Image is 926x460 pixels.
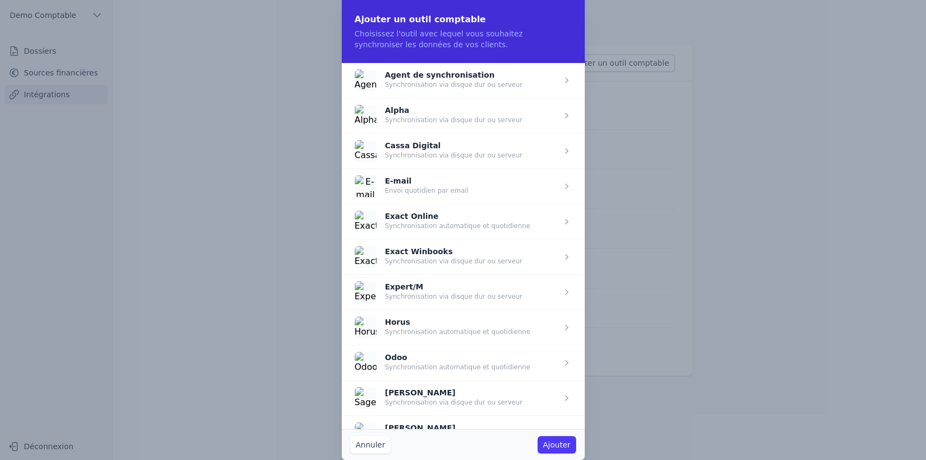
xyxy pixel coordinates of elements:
p: Horus [385,319,531,325]
button: Exact Winbooks Synchronisation via disque dur ou serveur [355,246,522,268]
p: Agent de synchronisation [385,72,522,78]
p: Odoo [385,354,531,361]
button: Cassa Digital Synchronisation via disque dur ou serveur [355,140,522,162]
p: Expert/M [385,283,522,290]
p: Alpha [385,107,522,114]
h2: Ajouter un outil comptable [355,13,572,26]
button: Exact Online Synchronisation automatique et quotidienne [355,211,531,232]
p: Choisissez l'outil avec lequel vous souhaitez synchroniser les données de vos clients. [355,28,572,50]
p: Exact Online [385,213,531,219]
p: E-mail [385,178,469,184]
button: Ajouter [538,436,576,453]
p: Cassa Digital [385,142,522,149]
button: Agent de synchronisation Synchronisation via disque dur ou serveur [355,70,522,91]
p: [PERSON_NAME] [385,389,522,396]
button: Alpha Synchronisation via disque dur ou serveur [355,105,522,127]
p: Exact Winbooks [385,248,522,255]
button: Annuler [350,436,391,453]
button: E-mail Envoi quotidien par email [355,175,469,197]
button: Horus Synchronisation automatique et quotidienne [355,317,531,338]
button: Expert/M Synchronisation via disque dur ou serveur [355,281,522,303]
button: Odoo Synchronisation automatique et quotidienne [355,352,531,374]
button: [PERSON_NAME] Synchronisation via disque dur ou serveur [355,387,522,409]
p: [PERSON_NAME] [385,425,531,431]
button: [PERSON_NAME] [355,423,531,444]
